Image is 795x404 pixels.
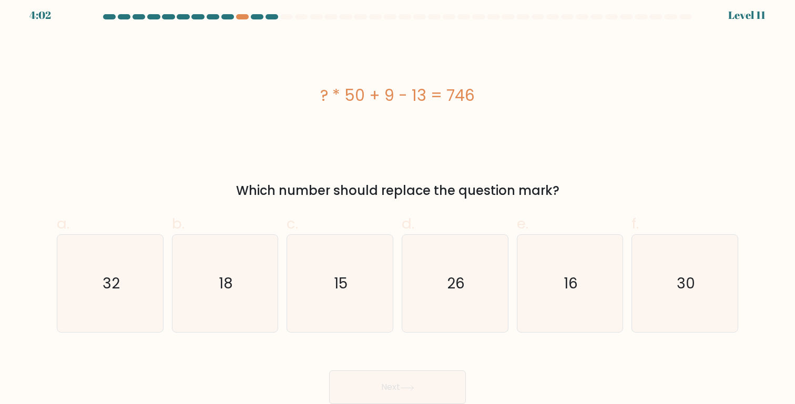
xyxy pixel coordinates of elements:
[728,7,766,23] div: Level 11
[517,213,528,234] span: e.
[103,273,120,294] text: 32
[219,273,233,294] text: 18
[57,84,738,107] div: ? * 50 + 9 - 13 = 746
[57,213,69,234] span: a.
[287,213,298,234] span: c.
[334,273,348,294] text: 15
[402,213,414,234] span: d.
[447,273,465,294] text: 26
[677,273,695,294] text: 30
[63,181,732,200] div: Which number should replace the question mark?
[172,213,185,234] span: b.
[29,7,51,23] div: 4:02
[329,370,466,404] button: Next
[631,213,639,234] span: f.
[564,273,578,294] text: 16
